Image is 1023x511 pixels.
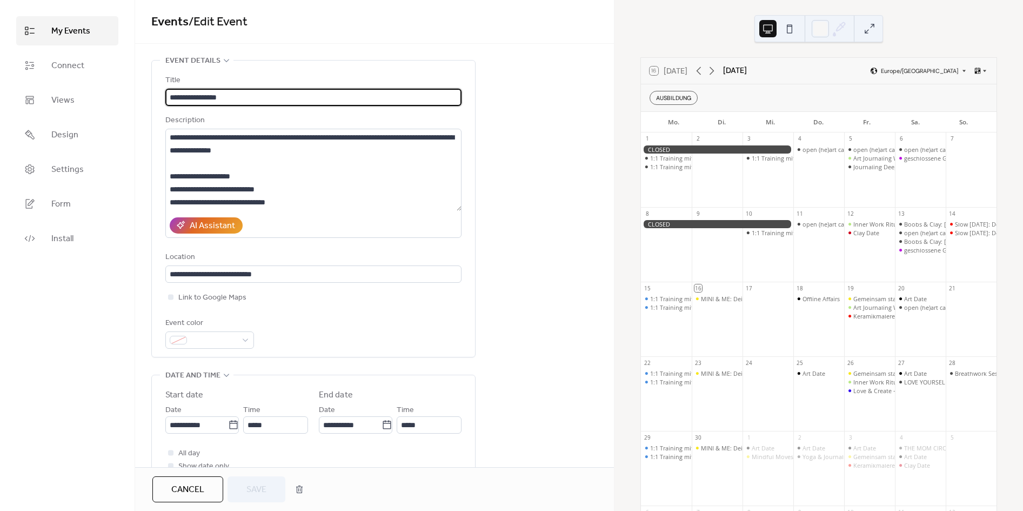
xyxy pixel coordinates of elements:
div: Art Date [803,369,825,377]
div: 4 [898,434,905,441]
div: Art Date [895,295,946,303]
div: Sa. [891,112,939,132]
div: 19 [847,284,854,292]
div: open (he)art café [904,303,951,311]
div: 22 [644,359,651,367]
div: 1:1 Training mit Caterina (digital oder 5020 Salzburg) [641,303,692,311]
div: 1 [644,135,651,143]
div: open (he)art café [803,145,850,154]
div: Art Journaling Workshop [853,303,922,311]
div: Mi. [746,112,794,132]
div: Clay Date [844,229,895,237]
div: 18 [796,284,804,292]
div: Art Date [803,444,825,452]
span: Install [51,233,73,245]
div: Art Date [743,444,793,452]
div: geschlossene Gesellschaft - doors closed [895,246,946,254]
div: 1:1 Training mit [PERSON_NAME] (digital oder 5020 [GEOGRAPHIC_DATA]) [650,369,854,377]
a: My Events [16,16,118,45]
div: Art Date [904,453,927,461]
div: 1 [745,434,753,441]
span: Date [165,404,182,417]
a: Views [16,85,118,115]
a: Form [16,189,118,218]
div: CLOSED [641,220,793,228]
div: 1:1 Training mit [PERSON_NAME] [650,154,741,162]
div: MINI & ME: Dein Moment mit Baby [692,444,743,452]
div: open (he)art café [904,145,951,154]
div: 12 [847,210,854,217]
div: Breathwork Session und Acryl Painting Workshop [946,369,997,377]
span: Settings [51,163,84,176]
div: 13 [898,210,905,217]
span: Europe/[GEOGRAPHIC_DATA] [881,68,958,74]
a: Events [151,10,189,34]
div: Art Journaling Workshop [844,154,895,162]
div: Keramikmalerei: Gestalte deinen Selbstliebe-Anker [853,461,993,469]
div: MINI & ME: Dein Moment mit Baby [701,369,798,377]
div: MINI & ME: Dein Moment mit Baby [701,295,798,303]
div: 30 [694,434,702,441]
div: open (he)art café [793,145,844,154]
div: Gemeinsam stark: Kreativzeit für Kind & Eltern [844,295,895,303]
button: AI Assistant [170,217,243,234]
div: 1:1 Training mit Caterina (digital oder 5020 Salzburg) [641,369,692,377]
div: Art Date [904,295,927,303]
div: Gemeinsam stark: Kreativzeit für Kind & Eltern [844,369,895,377]
div: Art Date [752,444,774,452]
span: Connect [51,59,84,72]
div: Clay Date [895,461,946,469]
div: Gemeinsam stark: Kreativzeit für Kind & Eltern [853,453,981,461]
div: 1:1 Training mit Caterina (digital oder 5020 Salzburg) [641,444,692,452]
div: AUSBILDUNG [650,91,698,105]
div: Mo. [650,112,698,132]
div: Keramikmalerei: Gestalte deinen Selbstliebe-Anker [844,312,895,320]
div: geschlossene Gesellschaft - doors closed [904,246,1017,254]
div: open (he)art café [895,145,946,154]
div: LOVE YOURSELF LOUD: DJ Night & Selflove-Art [895,378,946,386]
div: geschlossene Gesellschaft - doors closed [895,154,946,162]
span: Views [51,94,75,107]
div: 1:1 Training mit [PERSON_NAME] (digital oder 5020 [GEOGRAPHIC_DATA]) [650,444,854,452]
div: Clay Date [904,461,930,469]
div: 27 [898,359,905,367]
div: Yoga & Journaling: She. Breathes. Writes. [803,453,915,461]
a: Install [16,224,118,253]
div: 1:1 Training mit Caterina [743,154,793,162]
div: 11 [796,210,804,217]
div: 21 [948,284,956,292]
div: Gemeinsam stark: Kreativzeit für Kind & Eltern [853,369,981,377]
div: CLOSED [641,145,793,154]
span: Time [397,404,414,417]
div: 28 [948,359,956,367]
div: Boobs & Clay: Female only special [895,220,946,228]
div: 24 [745,359,753,367]
div: Description [165,114,459,127]
button: Cancel [152,476,223,502]
div: Slow Sunday: Dot Painting & Self Love [946,220,997,228]
div: Start date [165,389,203,402]
div: 3 [847,434,854,441]
div: open (he)art café [895,229,946,237]
div: Journaling Deep Dive: 2 Stunden für dich und deine Gedanken [844,163,895,171]
div: Love & Create – Malen für dein inneres Kind [853,387,975,395]
div: open (he)art café [853,145,900,154]
a: Design [16,120,118,149]
span: Design [51,129,78,142]
div: 29 [644,434,651,441]
div: Event color [165,317,252,330]
div: open (he)art café [895,303,946,311]
div: 1:1 Training mit [PERSON_NAME] [650,163,741,171]
div: 10 [745,210,753,217]
div: Keramikmalerei: Gestalte deinen Selbstliebe-Anker [844,461,895,469]
div: Offline Affairs [803,295,840,303]
div: Art Date [853,444,876,452]
a: Connect [16,51,118,80]
div: Art Date [793,369,844,377]
div: 1:1 Training mit Caterina (digital oder 5020 Salzburg) [641,295,692,303]
div: 1:1 Training mit [PERSON_NAME] [752,229,843,237]
div: Art Journaling Workshop [853,154,922,162]
div: 1:1 Training mit Caterina [743,229,793,237]
div: open (he)art café [844,145,895,154]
